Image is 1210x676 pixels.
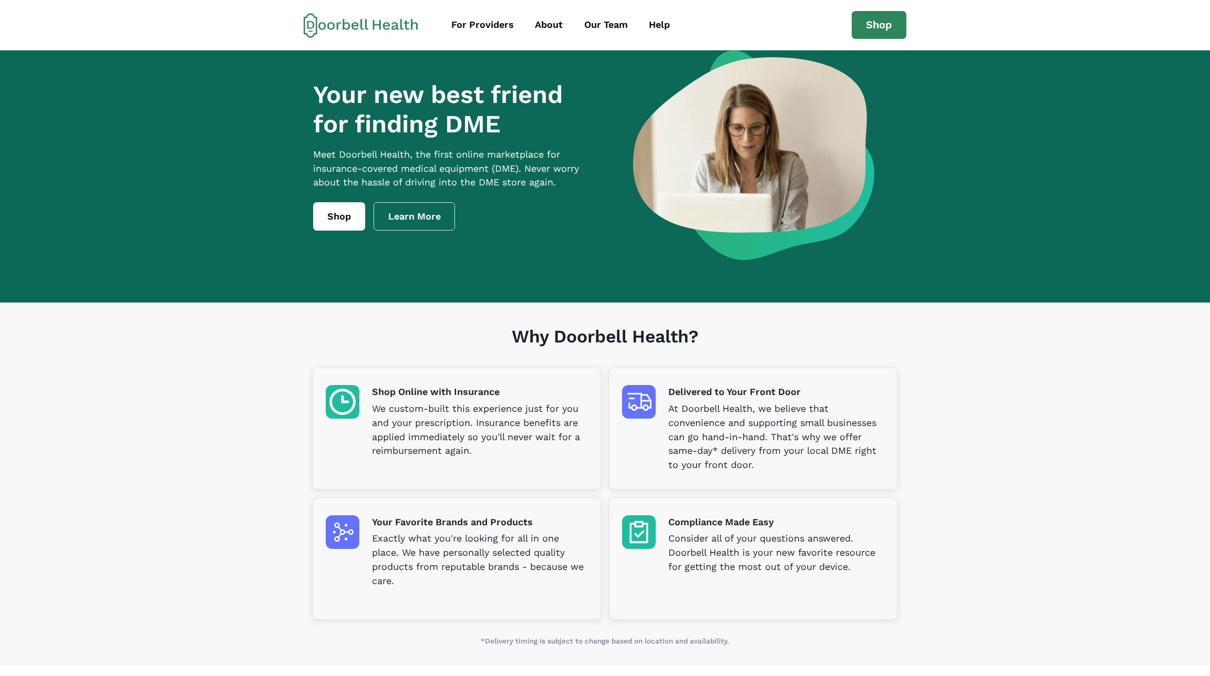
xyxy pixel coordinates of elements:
[313,148,599,190] p: Meet Doorbell Health, the first online marketplace for insurance-covered medical equipment (DME)....
[372,532,588,588] p: Exactly what you're looking for all in one place. We have personally selected quality products fr...
[451,18,514,32] div: For Providers
[668,385,884,399] p: Delivered to Your Front Door
[442,13,523,37] a: For Providers
[313,80,599,139] h1: Your new best friend for finding DME
[372,515,588,529] p: Your Favorite Brands and Products
[622,515,656,549] img: Compliance Made Easy icon
[372,385,588,399] p: Shop Online with Insurance
[525,13,572,37] a: About
[633,50,874,260] img: a woman looking at a computer
[313,202,365,231] a: Shop
[313,326,897,369] h1: Why Doorbell Health?
[372,402,588,459] p: We custom-built this experience just for you and your prescription. Insurance benefits are applie...
[668,515,884,529] p: Compliance Made Easy
[326,515,359,549] img: Your Favorite Brands and Products icon
[639,13,679,37] a: Help
[622,385,656,419] img: Delivered to Your Front Door icon
[852,11,906,39] a: Shop
[575,13,637,37] a: Our Team
[535,18,563,32] div: About
[668,532,884,574] p: Consider all of your questions answered. Doorbell Health is your new favorite resource for gettin...
[313,636,897,647] p: *Delivery timing is subject to change based on location and availability.
[326,385,359,419] img: Shop Online with Insurance icon
[584,18,628,32] div: Our Team
[668,402,884,472] p: At Doorbell Health, we believe that convenience and supporting small businesses can go hand-in-ha...
[374,202,456,231] a: Learn More
[649,18,670,32] div: Help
